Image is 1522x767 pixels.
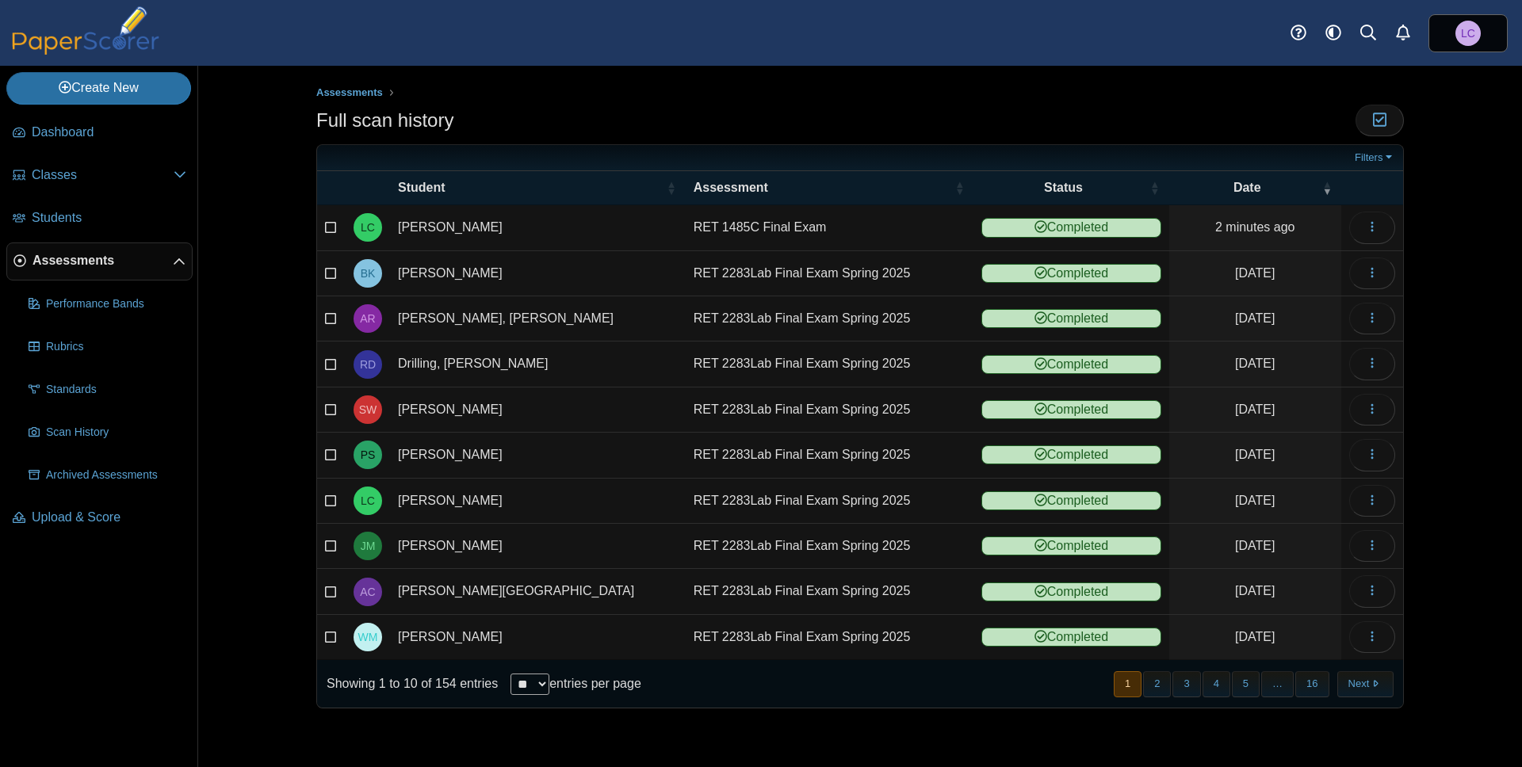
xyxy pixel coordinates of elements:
span: Alexandria Corwine [360,586,375,597]
a: Upload & Score [6,499,193,537]
time: May 1, 2025 at 9:25 AM [1235,403,1275,416]
h1: Full scan history [316,107,453,134]
a: Leah Carlson [1428,14,1508,52]
span: Rubrics [46,339,186,355]
a: Assessments [6,242,193,280]
span: Completed [981,218,1161,237]
span: Completed [981,264,1161,283]
a: RET 2283Lab Final Exam Spring 2025 [686,296,974,341]
span: Status : Activate to sort [1150,171,1160,204]
span: Completed [981,536,1161,555]
span: Dashboard [32,124,186,141]
span: Ashe Reed [360,313,375,324]
a: PaperScorer [6,44,165,57]
span: Completed [981,491,1161,510]
a: Performance Bands [22,285,193,323]
span: Piero Scaccabarrozzi [361,449,376,460]
span: Assessments [33,252,173,269]
button: 1 [1114,671,1141,697]
td: [PERSON_NAME] [390,251,686,296]
a: Alerts [1386,16,1421,51]
span: Completed [981,445,1161,464]
label: entries per page [549,677,641,690]
span: Completed [981,400,1161,419]
time: May 1, 2025 at 9:12 AM [1235,494,1275,507]
nav: pagination [1112,671,1394,697]
td: [PERSON_NAME] [390,479,686,524]
td: [PERSON_NAME] [390,615,686,660]
a: Create New [6,72,191,104]
span: … [1261,671,1294,697]
img: PaperScorer [6,6,165,55]
span: Jessie Maier [361,540,376,551]
a: Filters [1351,150,1399,166]
time: May 1, 2025 at 9:48 AM [1235,357,1275,370]
td: [PERSON_NAME][GEOGRAPHIC_DATA] [390,569,686,614]
button: 3 [1172,671,1200,697]
a: Students [6,200,193,238]
span: Status [1044,181,1083,194]
span: Assessment : Activate to sort [954,171,964,204]
time: May 1, 2025 at 12:19 PM [1235,266,1275,280]
td: [PERSON_NAME] [390,387,686,433]
a: RET 2283Lab Final Exam Spring 2025 [686,433,974,477]
button: 16 [1295,671,1329,697]
td: [PERSON_NAME] [390,205,686,250]
button: 2 [1143,671,1171,697]
a: RET 2283Lab Final Exam Spring 2025 [686,569,974,613]
a: RET 2283Lab Final Exam Spring 2025 [686,479,974,523]
span: Assessments [316,86,383,98]
td: [PERSON_NAME] [390,524,686,569]
a: RET 2283Lab Final Exam Spring 2025 [686,387,974,432]
span: Leah Carlson [1461,28,1475,39]
a: Archived Assessments [22,456,193,494]
button: Next [1337,671,1394,697]
a: Classes [6,157,193,195]
span: Baylee Kendrick [361,268,376,279]
span: Standards [46,382,186,398]
time: May 1, 2025 at 9:11 AM [1235,539,1275,552]
a: RET 2283Lab Final Exam Spring 2025 [686,524,974,568]
button: 5 [1232,671,1260,697]
span: Archived Assessments [46,467,186,483]
span: Rebecca Drilling [360,359,376,370]
span: Upload & Score [32,509,186,526]
time: May 1, 2025 at 9:48 AM [1235,311,1275,325]
td: [PERSON_NAME] [390,433,686,478]
span: Date [1233,181,1261,194]
span: Date : Activate to remove sorting [1322,171,1332,204]
span: Completed [981,628,1161,647]
td: [PERSON_NAME], [PERSON_NAME] [390,296,686,342]
span: Performance Bands [46,296,186,312]
a: RET 2283Lab Final Exam Spring 2025 [686,251,974,296]
span: Completed [981,309,1161,328]
a: Standards [22,371,193,409]
span: Shaundrea Williams [359,404,377,415]
td: Drilling, [PERSON_NAME] [390,342,686,387]
div: Showing 1 to 10 of 154 entries [317,660,498,708]
span: Wilson Miller [358,632,378,643]
time: Aug 12, 2025 at 12:23 PM [1215,220,1295,234]
a: RET 2283Lab Final Exam Spring 2025 [686,342,974,386]
span: Completed [981,355,1161,374]
span: Student [398,181,446,194]
span: Assessment [694,181,768,194]
a: RET 2283Lab Final Exam Spring 2025 [686,615,974,659]
a: Dashboard [6,114,193,152]
span: Student : Activate to sort [667,171,676,204]
a: RET 1485C Final Exam [686,205,974,250]
time: May 1, 2025 at 9:11 AM [1235,584,1275,597]
button: 4 [1203,671,1230,697]
a: Scan History [22,414,193,452]
span: Leah Carlson [1455,21,1481,46]
span: Scan History [46,425,186,441]
span: Classes [32,166,174,184]
time: May 1, 2025 at 9:10 AM [1235,630,1275,643]
a: Rubrics [22,328,193,366]
span: Lauren Crimmins [361,222,375,233]
time: May 1, 2025 at 9:23 AM [1235,448,1275,461]
span: Students [32,209,186,227]
a: Assessments [312,83,387,103]
span: Completed [981,582,1161,601]
span: Lauren Crimmins [361,495,375,506]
